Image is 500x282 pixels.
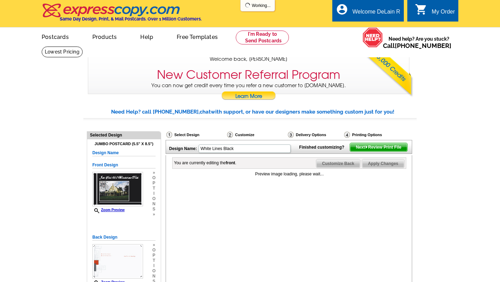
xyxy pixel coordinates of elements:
[287,131,343,138] div: Delivery Options
[226,160,235,165] b: front
[152,175,156,181] span: o
[174,160,236,166] div: You are currently editing the .
[344,132,350,138] img: Printing Options & Summary
[152,258,156,263] span: t
[362,27,383,48] img: help
[60,16,202,22] h4: Same Day Design, Print, & Mail Postcards. Over 1 Million Customers.
[92,150,156,156] h5: Design Name
[383,42,451,49] span: Call
[432,9,455,18] div: My Order
[166,131,226,140] div: Select Design
[31,28,80,44] a: Postcards
[226,131,287,140] div: Customize
[152,274,156,279] span: n
[152,186,156,191] span: t
[350,143,407,151] span: Next Review Print File
[362,159,404,168] span: Apply Changes
[352,9,400,18] div: Welcome DeLain R
[166,132,172,138] img: Select Design
[227,132,233,138] img: Customize
[245,2,250,8] img: loading...
[336,3,348,16] i: account_circle
[152,181,156,186] span: p
[173,171,406,177] div: Preview image loading, please wait...
[152,196,156,201] span: o
[129,28,164,44] a: Help
[88,82,409,102] p: You can now get credit every time you refer a new customer to [DOMAIN_NAME].
[395,42,451,49] a: [PHONE_NUMBER]
[157,68,340,82] h3: New Customer Referral Program
[200,109,211,115] span: chat
[415,3,427,16] i: shopping_cart
[169,146,197,151] strong: Design Name:
[383,35,455,49] span: Need help? Are you stuck?
[152,170,156,175] span: »
[152,248,156,253] span: o
[92,162,156,168] h5: Front Design
[152,191,156,196] span: i
[92,234,156,241] h5: Back Design
[152,263,156,268] span: i
[152,201,156,207] span: n
[152,268,156,274] span: o
[316,159,360,168] span: Customize Back
[81,28,128,44] a: Products
[92,208,125,212] a: Zoom Preview
[152,253,156,258] span: p
[92,244,143,279] img: backsmallthumbnail.jpg
[92,172,143,206] img: frontsmallthumbnail.jpg
[111,108,417,116] div: Need Help? call [PHONE_NUMBER], with support, or have our designers make something custom just fo...
[210,56,287,63] span: Welcome back, [PERSON_NAME]
[415,8,455,16] a: shopping_cart My Order
[42,8,202,22] a: Same Day Design, Print, & Mail Postcards. Over 1 Million Customers.
[152,207,156,212] span: s
[87,132,161,138] div: Selected Design
[299,145,349,150] strong: Finished customizing?
[152,212,156,217] span: »
[152,242,156,248] span: »
[166,28,229,44] a: Free Templates
[221,91,276,102] a: Learn More
[92,142,156,146] h4: Jumbo Postcard (5.5" x 8.5")
[365,146,368,149] img: button-next-arrow-white.png
[288,132,294,138] img: Delivery Options
[343,131,405,138] div: Printing Options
